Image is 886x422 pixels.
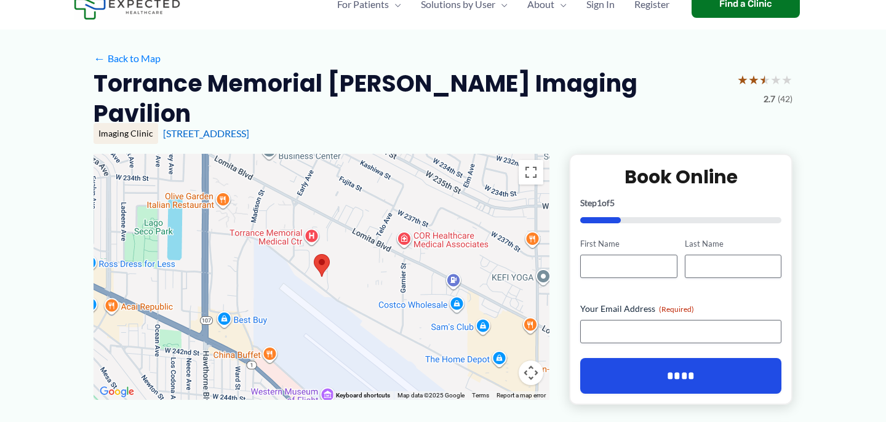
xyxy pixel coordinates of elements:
[163,127,249,139] a: [STREET_ADDRESS]
[610,197,615,208] span: 5
[737,68,748,91] span: ★
[472,392,489,399] a: Terms
[97,384,137,400] img: Google
[580,199,781,207] p: Step of
[519,360,543,385] button: Map camera controls
[748,68,759,91] span: ★
[97,384,137,400] a: Open this area in Google Maps (opens a new window)
[94,52,105,64] span: ←
[580,303,781,315] label: Your Email Address
[781,68,792,91] span: ★
[764,91,775,107] span: 2.7
[94,49,161,68] a: ←Back to Map
[94,123,158,144] div: Imaging Clinic
[685,238,781,250] label: Last Name
[397,392,465,399] span: Map data ©2025 Google
[336,391,390,400] button: Keyboard shortcuts
[778,91,792,107] span: (42)
[759,68,770,91] span: ★
[659,305,694,314] span: (Required)
[94,68,727,129] h2: Torrance Memorial [PERSON_NAME] Imaging Pavilion
[580,238,677,250] label: First Name
[770,68,781,91] span: ★
[597,197,602,208] span: 1
[519,160,543,185] button: Toggle fullscreen view
[580,165,781,189] h2: Book Online
[497,392,546,399] a: Report a map error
